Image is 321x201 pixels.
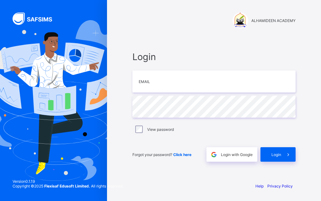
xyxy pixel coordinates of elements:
[44,184,90,188] strong: Flexisaf Edusoft Limited.
[221,152,253,157] span: Login with Google
[210,151,217,158] img: google.396cfc9801f0270233282035f929180a.svg
[255,184,264,188] a: Help
[271,152,281,157] span: Login
[132,51,296,62] span: Login
[132,152,191,157] span: Forgot your password?
[173,152,191,157] a: Click here
[251,18,296,23] span: ALHAMIDEEN ACADEMY
[13,179,123,184] span: Version 0.1.19
[13,184,123,188] span: Copyright © 2025 All rights reserved.
[267,184,293,188] a: Privacy Policy
[13,13,60,25] img: SAFSIMS Logo
[147,127,174,132] label: View password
